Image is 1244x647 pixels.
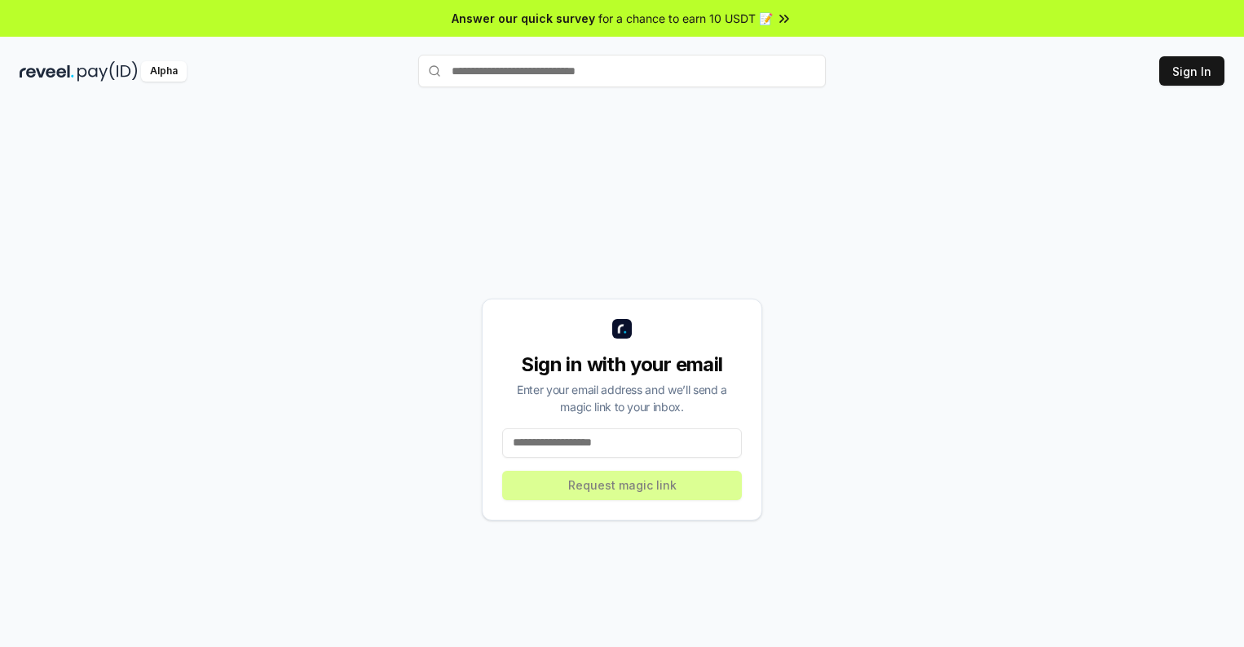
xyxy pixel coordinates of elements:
[1159,56,1224,86] button: Sign In
[502,381,742,415] div: Enter your email address and we’ll send a magic link to your inbox.
[141,61,187,82] div: Alpha
[612,319,632,339] img: logo_small
[598,10,773,27] span: for a chance to earn 10 USDT 📝
[77,61,138,82] img: pay_id
[452,10,595,27] span: Answer our quick survey
[20,61,74,82] img: reveel_dark
[502,352,742,378] div: Sign in with your email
